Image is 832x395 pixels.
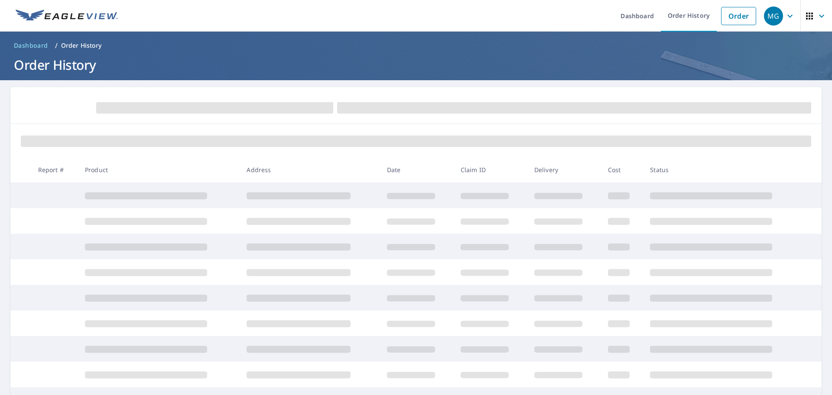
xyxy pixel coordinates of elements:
[14,41,48,50] span: Dashboard
[764,7,783,26] div: MG
[721,7,756,25] a: Order
[527,157,601,183] th: Delivery
[601,157,643,183] th: Cost
[643,157,805,183] th: Status
[454,157,527,183] th: Claim ID
[10,39,822,52] nav: breadcrumb
[55,40,58,51] li: /
[78,157,240,183] th: Product
[380,157,454,183] th: Date
[16,10,118,23] img: EV Logo
[31,157,78,183] th: Report #
[240,157,380,183] th: Address
[10,39,52,52] a: Dashboard
[10,56,822,74] h1: Order History
[61,41,102,50] p: Order History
